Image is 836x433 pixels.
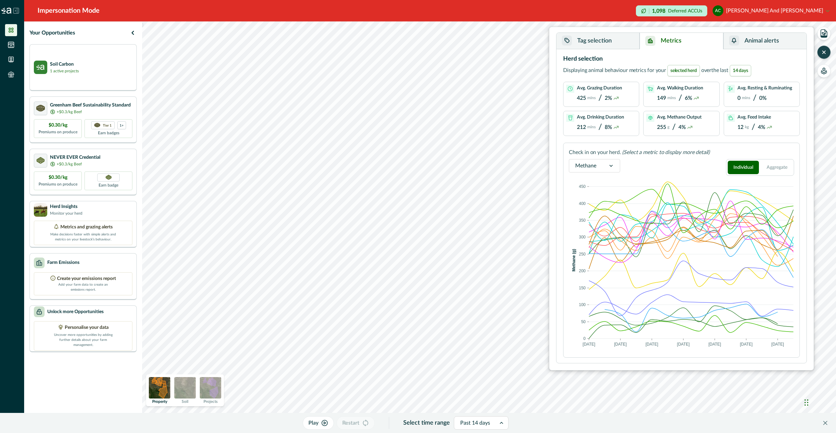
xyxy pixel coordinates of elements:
[737,124,743,131] p: 12
[802,386,836,418] iframe: Chat Widget
[622,148,710,156] p: (Select a metric to display more detail)
[152,400,167,404] p: Property
[49,122,67,129] p: $0.30/kg
[753,93,757,103] p: /
[583,336,586,341] text: 0
[583,342,595,347] text: [DATE]
[752,123,755,132] p: /
[50,102,131,109] p: Greenham Beef Sustainability Standard
[614,342,627,347] text: [DATE]
[47,259,79,266] p: Farm Emissions
[742,95,750,100] p: mins
[203,400,218,404] p: Projects
[572,249,576,271] text: Methane (g)
[49,174,67,181] p: $0.30/kg
[50,68,79,74] p: 1 active projects
[303,416,334,430] button: Play
[587,125,596,129] p: mins
[39,181,77,187] p: Premiums on produce
[337,416,375,430] button: Restart
[182,400,188,404] p: Soil
[65,324,109,331] p: Personalise your data
[47,308,104,315] p: Unlock more Opportunities
[36,105,45,112] img: certification logo
[657,124,666,131] p: 255
[668,8,702,13] p: Deferred ACCUs
[579,252,586,257] text: 250
[678,124,686,131] p: 4%
[50,203,82,210] p: Herd Insights
[579,269,586,273] text: 200
[99,182,118,188] p: Earn badge
[581,319,586,324] text: 50
[29,29,75,37] p: Your Opportunities
[677,342,690,347] text: [DATE]
[598,123,602,132] p: /
[149,377,170,399] img: property preview
[820,418,831,428] button: Close
[579,218,586,223] text: 350
[569,148,621,156] p: Check in on your herd.
[762,161,793,174] button: Aggregate
[577,85,622,91] p: Avg. Grazing Duration
[579,235,586,239] text: 300
[740,342,753,347] text: [DATE]
[737,85,792,91] p: Avg. Resting & Ruminating
[605,124,612,131] p: 8%
[579,201,586,206] text: 400
[759,95,767,101] p: 0%
[577,115,624,120] p: Avg. Drinking Duration
[587,95,596,100] p: mins
[730,65,751,76] span: 14 days
[57,161,82,167] p: +$0.3/kg Beef
[672,123,676,132] p: /
[737,95,740,101] p: 0
[579,302,586,307] text: 100
[60,224,113,231] p: Metrics and grazing alerts
[563,55,603,64] p: Herd selection
[50,331,117,348] p: Uncover more opportunities by adding further details about your farm management.
[37,157,45,164] img: certification logo
[728,161,759,174] button: Individual
[657,85,703,91] p: Avg. Walking Duration
[758,124,765,131] p: 4%
[771,342,784,347] text: [DATE]
[308,419,318,427] p: Play
[605,95,612,101] p: 2%
[579,286,586,290] text: 150
[57,109,82,115] p: +$0.3/kg Beef
[723,33,807,49] button: Animal alerts
[117,121,126,129] div: more credentials avaialble
[103,123,112,127] p: Tier 1
[652,8,665,14] p: 1,098
[50,154,100,161] p: NEVER EVER Credential
[94,123,100,128] img: certification logo
[667,95,676,100] p: mins
[598,93,602,103] p: /
[579,184,586,189] text: 450
[667,65,700,76] span: selected herd
[708,342,721,347] text: [DATE]
[38,6,100,16] div: Impersonation Mode
[577,124,586,131] p: 212
[563,65,753,76] p: Displaying animal behaviour metrics for your over the last
[98,129,119,136] p: Earn badges
[57,275,116,282] p: Create your emissions report
[678,93,682,103] p: /
[50,231,117,242] p: Make decisions faster with simple alerts and metrics on your livestock’s behaviour.
[39,129,77,135] p: Premiums on produce
[120,123,124,127] p: 1+
[657,95,666,101] p: 149
[640,33,723,49] button: Metrics
[667,125,669,129] p: g
[342,419,359,427] p: Restart
[657,115,702,120] p: Avg. Methane Output
[745,125,749,129] p: kg
[174,377,196,399] img: soil preview
[50,61,79,68] p: Soil Carbon
[50,210,82,216] p: Monitor your herd
[556,33,640,49] button: Tag selection
[200,377,221,399] img: projects preview
[58,282,108,292] p: Add your farm data to create an emissions report.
